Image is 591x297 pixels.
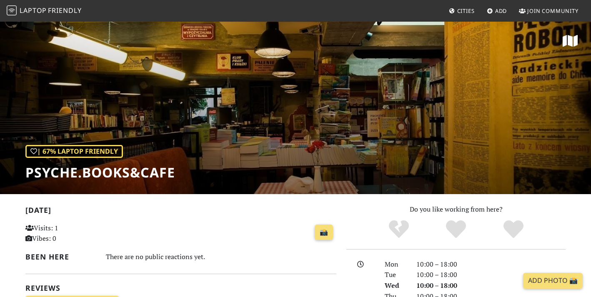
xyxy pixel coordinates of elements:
[25,252,96,261] h2: Been here
[25,206,336,218] h2: [DATE]
[495,7,507,15] span: Add
[346,204,566,215] p: Do you like working from here?
[457,7,475,15] span: Cities
[380,270,411,280] div: Tue
[483,3,511,18] a: Add
[527,7,578,15] span: Join Community
[7,5,17,15] img: LaptopFriendly
[411,259,571,270] div: 10:00 – 18:00
[25,223,123,244] p: Visits: 1 Vibes: 0
[370,219,428,240] div: No
[427,219,485,240] div: Yes
[523,273,583,289] a: Add Photo 📸
[7,4,82,18] a: LaptopFriendly LaptopFriendly
[380,280,411,291] div: Wed
[48,6,81,15] span: Friendly
[380,259,411,270] div: Mon
[411,270,571,280] div: 10:00 – 18:00
[25,284,336,292] h2: Reviews
[485,219,542,240] div: Definitely!
[106,251,337,263] div: There are no public reactions yet.
[315,225,333,240] a: 📸
[446,3,478,18] a: Cities
[516,3,582,18] a: Join Community
[25,165,175,180] h1: Psyche.Books&Cafe
[25,145,123,158] div: | 67% Laptop Friendly
[20,6,47,15] span: Laptop
[411,280,571,291] div: 10:00 – 18:00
